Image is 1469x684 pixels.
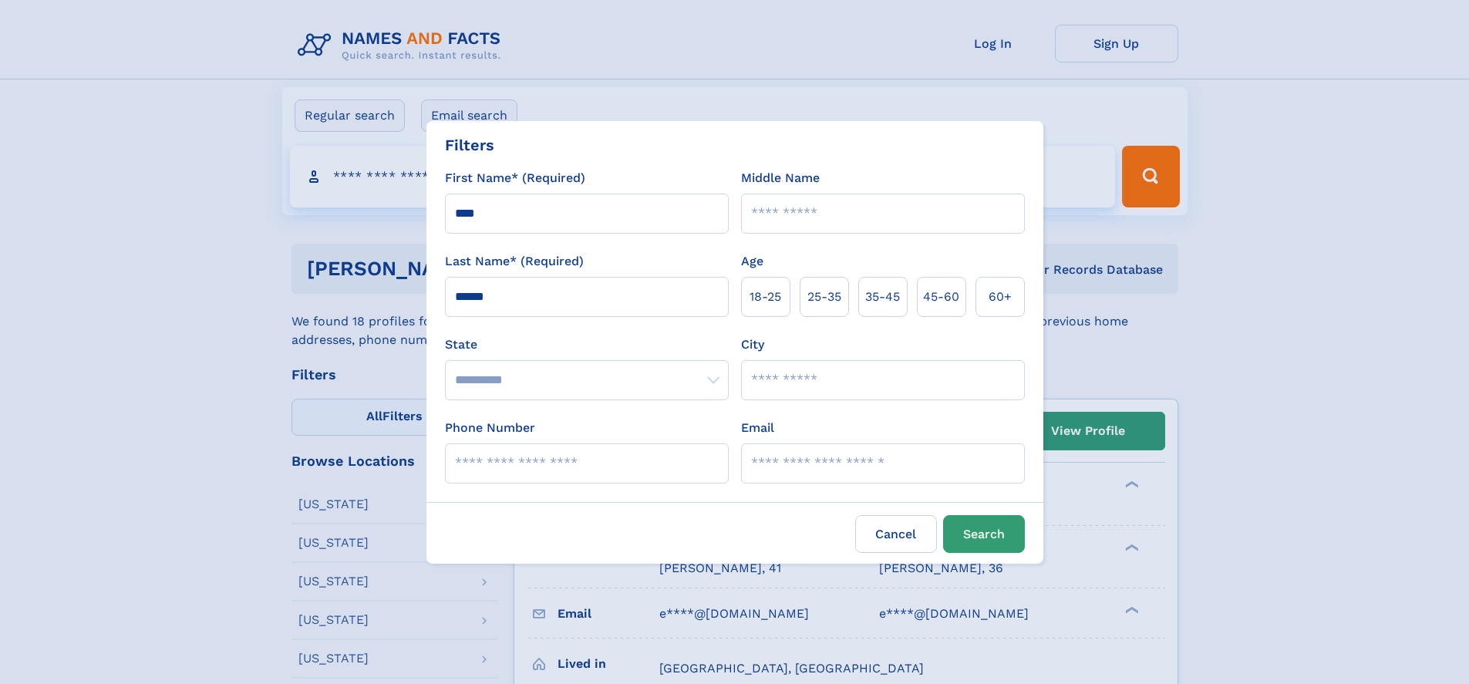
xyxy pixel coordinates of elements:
[943,515,1025,553] button: Search
[989,288,1012,306] span: 60+
[445,169,585,187] label: First Name* (Required)
[445,133,494,157] div: Filters
[855,515,937,553] label: Cancel
[865,288,900,306] span: 35‑45
[741,169,820,187] label: Middle Name
[923,288,959,306] span: 45‑60
[741,252,763,271] label: Age
[807,288,841,306] span: 25‑35
[445,252,584,271] label: Last Name* (Required)
[750,288,781,306] span: 18‑25
[445,419,535,437] label: Phone Number
[741,419,774,437] label: Email
[445,335,729,354] label: State
[741,335,764,354] label: City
